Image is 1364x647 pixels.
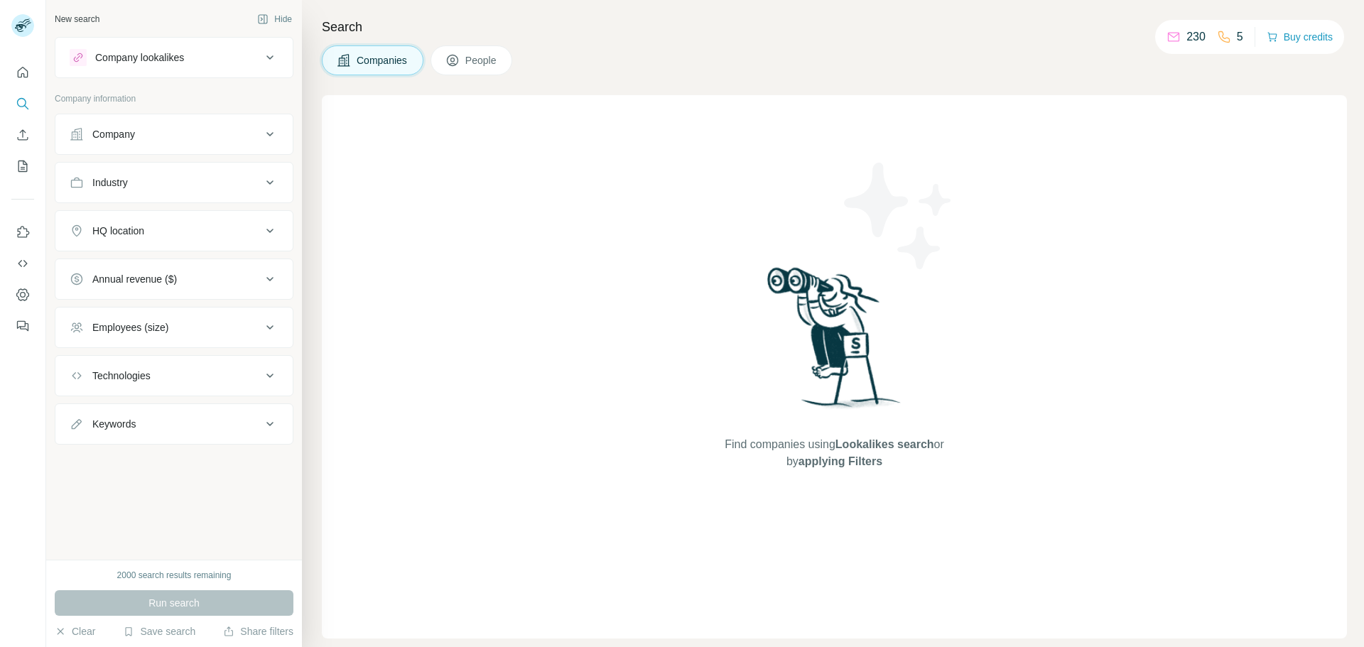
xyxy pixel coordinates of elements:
[720,436,948,470] span: Find companies using or by
[92,175,128,190] div: Industry
[11,313,34,339] button: Feedback
[1237,28,1243,45] p: 5
[123,624,195,638] button: Save search
[55,13,99,26] div: New search
[11,219,34,245] button: Use Surfe on LinkedIn
[92,224,144,238] div: HQ location
[11,60,34,85] button: Quick start
[55,310,293,344] button: Employees (size)
[55,262,293,296] button: Annual revenue ($)
[11,122,34,148] button: Enrich CSV
[1186,28,1206,45] p: 230
[92,320,168,335] div: Employees (size)
[322,17,1347,37] h4: Search
[92,272,177,286] div: Annual revenue ($)
[55,40,293,75] button: Company lookalikes
[357,53,408,67] span: Companies
[761,263,909,422] img: Surfe Illustration - Woman searching with binoculars
[55,214,293,248] button: HQ location
[92,369,151,383] div: Technologies
[92,417,136,431] div: Keywords
[55,407,293,441] button: Keywords
[55,92,293,105] p: Company information
[11,153,34,179] button: My lists
[465,53,498,67] span: People
[835,438,934,450] span: Lookalikes search
[247,9,302,30] button: Hide
[223,624,293,638] button: Share filters
[117,569,232,582] div: 2000 search results remaining
[11,91,34,116] button: Search
[799,455,882,467] span: applying Filters
[835,152,963,280] img: Surfe Illustration - Stars
[11,251,34,276] button: Use Surfe API
[55,117,293,151] button: Company
[55,624,95,638] button: Clear
[92,127,135,141] div: Company
[95,50,184,65] div: Company lookalikes
[55,165,293,200] button: Industry
[55,359,293,393] button: Technologies
[11,282,34,308] button: Dashboard
[1267,27,1333,47] button: Buy credits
